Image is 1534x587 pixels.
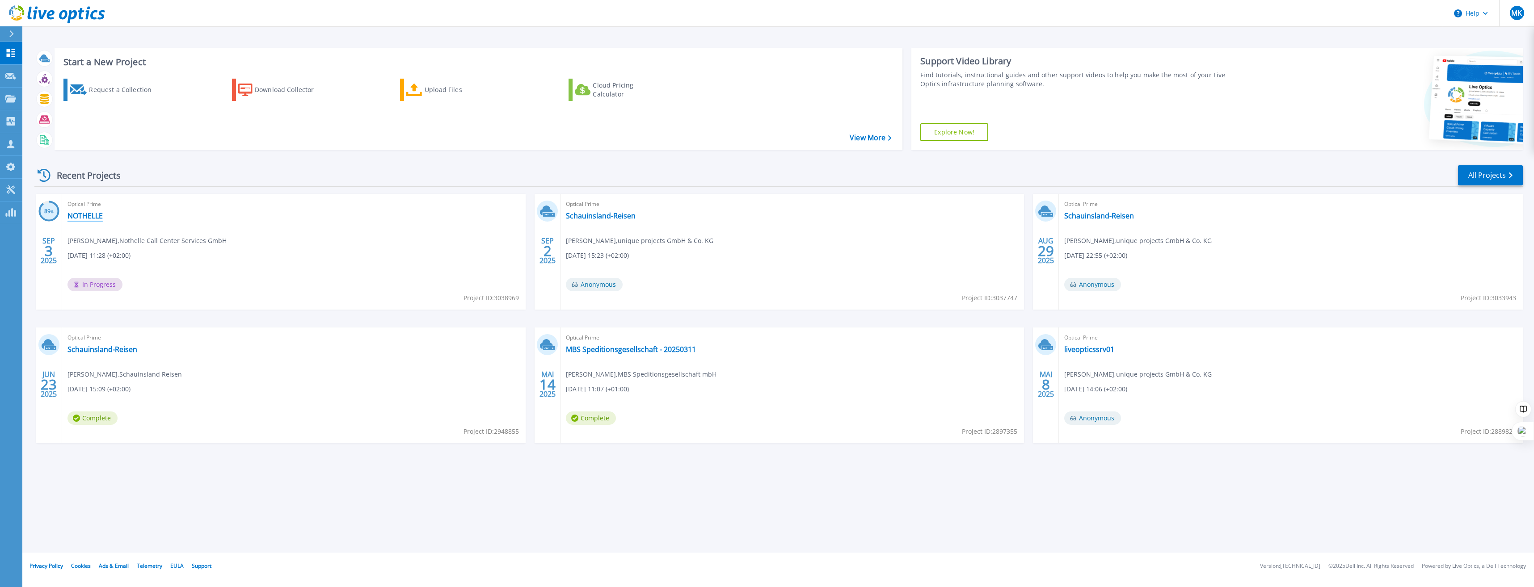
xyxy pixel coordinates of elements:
[425,81,496,99] div: Upload Files
[67,345,137,354] a: Schauinsland-Reisen
[99,562,129,570] a: Ads & Email
[920,55,1239,67] div: Support Video Library
[566,369,716,379] span: [PERSON_NAME] , MBS Speditionsgesellschaft mbH
[566,384,629,394] span: [DATE] 11:07 (+01:00)
[67,236,227,246] span: [PERSON_NAME] , Nothelle Call Center Services GmbH
[1461,293,1516,303] span: Project ID: 3033943
[45,247,53,255] span: 3
[67,333,520,343] span: Optical Prime
[593,81,664,99] div: Cloud Pricing Calculator
[38,206,59,217] h3: 89
[566,211,636,220] a: Schauinsland-Reisen
[539,381,556,388] span: 14
[29,562,63,570] a: Privacy Policy
[51,209,54,214] span: %
[89,81,160,99] div: Request a Collection
[566,251,629,260] span: [DATE] 15:23 (+02:00)
[67,199,520,209] span: Optical Prime
[1328,563,1414,569] li: © 2025 Dell Inc. All Rights Reserved
[192,562,211,570] a: Support
[920,123,988,141] a: Explore Now!
[1042,381,1050,388] span: 8
[1037,235,1054,267] div: AUG 2025
[464,293,519,303] span: Project ID: 3038969
[67,384,131,394] span: [DATE] 15:09 (+02:00)
[1064,411,1121,425] span: Anonymous
[232,79,332,101] a: Download Collector
[67,278,122,291] span: In Progress
[41,381,57,388] span: 23
[40,235,57,267] div: SEP 2025
[962,293,1017,303] span: Project ID: 3037747
[40,368,57,401] div: JUN 2025
[569,79,668,101] a: Cloud Pricing Calculator
[1038,247,1054,255] span: 29
[1422,563,1526,569] li: Powered by Live Optics, a Dell Technology
[1064,199,1517,209] span: Optical Prime
[67,211,103,220] a: NOTHELLE
[1511,9,1522,17] span: MK
[67,411,118,425] span: Complete
[137,562,162,570] a: Telemetry
[962,427,1017,436] span: Project ID: 2897355
[566,199,1019,209] span: Optical Prime
[1260,563,1320,569] li: Version: [TECHNICAL_ID]
[544,247,552,255] span: 2
[255,81,326,99] div: Download Collector
[1458,165,1523,185] a: All Projects
[566,411,616,425] span: Complete
[71,562,91,570] a: Cookies
[464,427,519,436] span: Project ID: 2948855
[1064,345,1114,354] a: liveopticssrv01
[400,79,500,101] a: Upload Files
[566,236,713,246] span: [PERSON_NAME] , unique projects GmbH & Co. KG
[34,164,133,186] div: Recent Projects
[63,57,891,67] h3: Start a New Project
[566,333,1019,343] span: Optical Prime
[1064,369,1212,379] span: [PERSON_NAME] , unique projects GmbH & Co. KG
[170,562,184,570] a: EULA
[1064,384,1127,394] span: [DATE] 14:06 (+02:00)
[1461,427,1516,436] span: Project ID: 2889820
[1064,278,1121,291] span: Anonymous
[566,345,696,354] a: MBS Speditionsgesellschaft - 20250311
[850,134,891,142] a: View More
[539,235,556,267] div: SEP 2025
[1064,333,1517,343] span: Optical Prime
[67,369,182,379] span: [PERSON_NAME] , Schauinsland Reisen
[920,71,1239,88] div: Find tutorials, instructional guides and other support videos to help you make the most of your L...
[67,251,131,260] span: [DATE] 11:28 (+02:00)
[1064,236,1212,246] span: [PERSON_NAME] , unique projects GmbH & Co. KG
[63,79,163,101] a: Request a Collection
[1064,251,1127,260] span: [DATE] 22:55 (+02:00)
[1037,368,1054,401] div: MAI 2025
[1064,211,1134,220] a: Schauinsland-Reisen
[539,368,556,401] div: MAI 2025
[566,278,623,291] span: Anonymous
